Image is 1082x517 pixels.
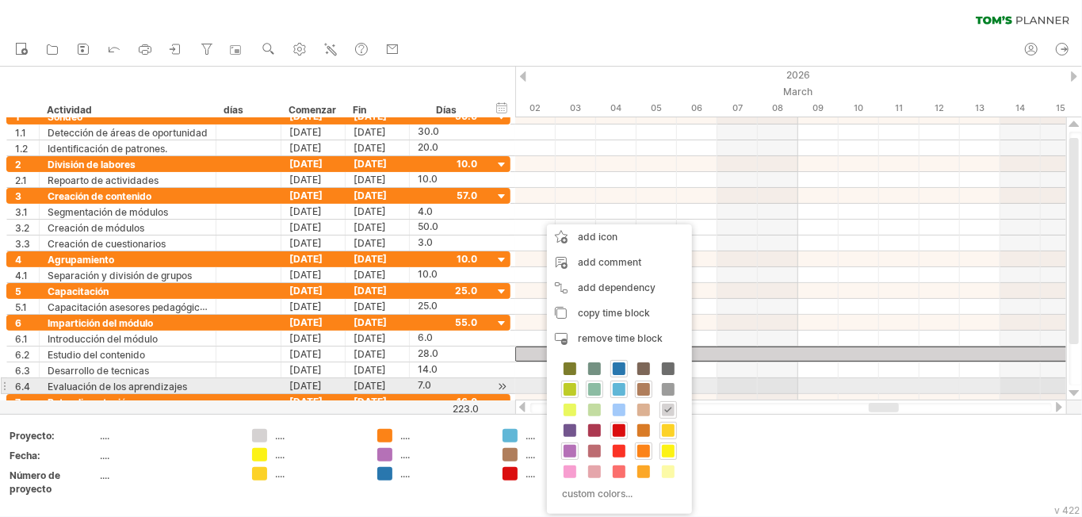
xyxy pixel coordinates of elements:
font: 10.0 [418,268,438,280]
font: División de labores [48,159,136,170]
font: Creación de contenido [48,190,151,202]
div: add comment [547,250,692,275]
font: [DATE] [289,190,323,201]
div: .... [526,448,612,461]
font: Capacitación asesores pedagógicos [48,301,210,313]
div: Tuesday, 3 March 2026 [556,100,596,117]
div: Friday, 13 March 2026 [960,100,1000,117]
div: .... [275,448,361,461]
div: Monday, 9 March 2026 [798,100,839,117]
font: [DATE] [354,221,386,233]
div: Saturday, 7 March 2026 [717,100,758,117]
font: Separación y división de grupos [48,270,192,281]
div: add dependency [547,275,692,301]
div: .... [526,467,612,481]
font: Capacitación [48,285,109,297]
div: Wednesday, 4 March 2026 [596,100,637,117]
font: [DATE] [354,253,387,265]
div: .... [526,429,612,442]
font: 10.0 [418,173,438,185]
font: [DATE] [289,126,322,138]
div: custom colors... [555,483,679,504]
font: .... [100,430,109,442]
font: 6 [15,317,21,329]
font: 223.0 [453,403,479,415]
font: [DATE] [354,316,387,328]
div: .... [400,448,487,461]
font: 2.1 [15,174,27,186]
font: [DATE] [354,205,386,217]
font: 14.0 [418,363,438,375]
font: 4.0 [418,205,433,217]
div: [DATE] [346,331,410,346]
div: Desplácese hasta la actividad [495,378,510,395]
font: [DATE] [289,253,323,265]
font: Repoarto de actividades [48,174,159,186]
font: 3.3 [15,238,30,250]
font: [DATE] [354,301,386,312]
font: Fecha: [10,450,40,461]
font: Segmentación de módulos [48,206,168,218]
font: 5 [15,285,21,297]
div: Sunday, 15 March 2026 [1041,100,1081,117]
span: remove time block [578,332,663,344]
font: Identificación de patrones. [48,143,167,155]
font: Introducción del módulo [48,333,158,345]
font: .... [100,450,109,461]
font: Fin [353,104,366,116]
div: Thursday, 5 March 2026 [637,100,677,117]
font: 7.0 [418,379,431,391]
div: add icon [547,224,692,250]
font: [DATE] [354,396,387,408]
font: Impartición del módulo [48,317,153,329]
div: Sunday, 8 March 2026 [758,100,798,117]
font: 6.4 [15,381,30,393]
font: [DATE] [289,142,322,154]
font: 3.1 [15,206,28,218]
font: 4 [15,254,21,266]
font: [DATE] [289,380,322,392]
font: .... [100,469,109,481]
font: [DATE] [289,396,323,408]
font: [DATE] [354,380,386,392]
font: [DATE] [354,174,386,186]
div: Friday, 6 March 2026 [677,100,717,117]
font: 50.0 [418,220,438,232]
div: [DATE] [346,347,410,362]
font: [DATE] [354,364,386,376]
font: Creación de cuestionarios [48,238,166,250]
font: Estudio del contenido [48,349,145,361]
font: v 422 [1054,504,1080,516]
font: días [224,104,243,116]
font: 2 [15,159,21,170]
font: [DATE] [289,285,323,297]
font: [DATE] [289,221,322,233]
font: 1.2 [15,143,28,155]
font: [DATE] [289,158,323,170]
div: [DATE] [281,347,346,362]
font: 7 [15,396,21,408]
font: Agrupamiento [48,254,114,266]
font: [DATE] [354,142,386,154]
font: [DATE] [289,364,322,376]
font: Retroalimentación [48,396,132,408]
font: Desarrollo de tecnicas [48,365,149,377]
font: [DATE] [354,269,386,281]
font: [DATE] [354,190,387,201]
font: 3.2 [15,222,29,234]
font: [DATE] [354,285,387,297]
font: 6.0 [418,331,433,343]
font: 1.1 [15,127,26,139]
font: 3 [15,190,21,202]
font: 6.2 [15,349,29,361]
font: Proyecto: [10,430,55,442]
font: Comenzar [289,104,336,116]
font: 6.1 [15,333,28,345]
font: [DATE] [289,205,322,217]
font: [DATE] [289,174,322,186]
div: [DATE] [281,315,346,330]
div: Tuesday, 10 March 2026 [839,100,879,117]
font: [DATE] [354,158,387,170]
div: .... [275,429,361,442]
font: 6.3 [15,365,30,377]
